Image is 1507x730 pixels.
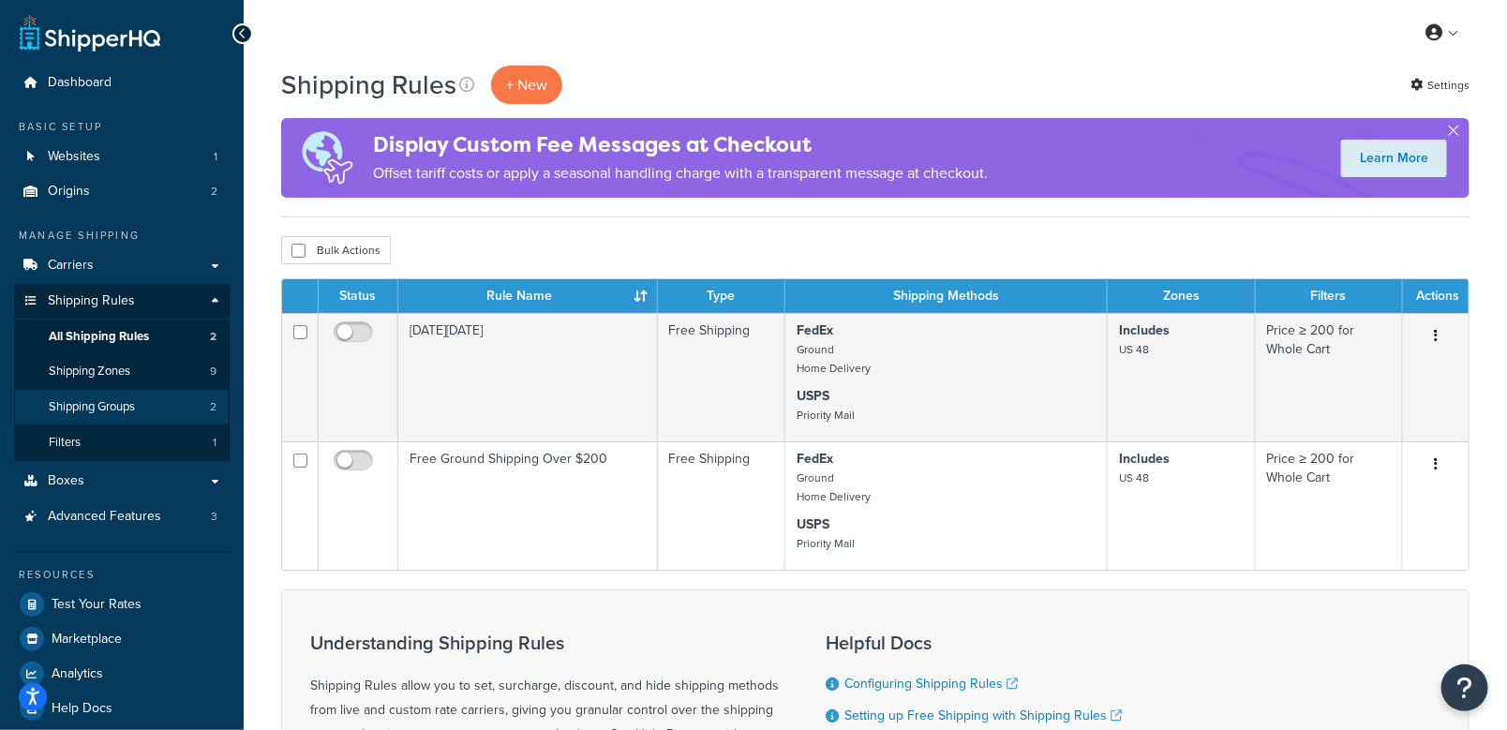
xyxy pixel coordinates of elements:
[48,258,94,274] span: Carriers
[1341,140,1447,177] a: Learn More
[14,425,230,460] a: Filters 1
[48,75,112,91] span: Dashboard
[48,509,161,525] span: Advanced Features
[844,706,1122,725] a: Setting up Free Shipping with Shipping Rules
[14,499,230,534] li: Advanced Features
[797,535,855,552] small: Priority Mail
[785,279,1108,313] th: Shipping Methods
[14,320,230,354] li: All Shipping Rules
[14,284,230,462] li: Shipping Rules
[14,425,230,460] li: Filters
[48,293,135,309] span: Shipping Rules
[210,329,216,345] span: 2
[1410,72,1470,98] a: Settings
[49,435,81,451] span: Filters
[14,657,230,691] a: Analytics
[49,399,135,415] span: Shipping Groups
[797,514,829,534] strong: USPS
[398,313,658,441] td: [DATE][DATE]
[281,118,373,198] img: duties-banner-06bc72dcb5fe05cb3f9472aba00be2ae8eb53ab6f0d8bb03d382ba314ac3c341.png
[398,441,658,570] td: Free Ground Shipping Over $200
[826,633,1133,653] h3: Helpful Docs
[14,174,230,209] a: Origins 2
[14,354,230,389] a: Shipping Zones 9
[1108,279,1255,313] th: Zones
[1119,320,1170,340] strong: Includes
[48,184,90,200] span: Origins
[52,701,112,717] span: Help Docs
[49,329,149,345] span: All Shipping Rules
[210,399,216,415] span: 2
[48,473,84,489] span: Boxes
[310,633,779,653] h3: Understanding Shipping Rules
[211,509,217,525] span: 3
[14,390,230,425] li: Shipping Groups
[844,674,1018,693] a: Configuring Shipping Rules
[14,66,230,100] a: Dashboard
[14,248,230,283] a: Carriers
[14,320,230,354] a: All Shipping Rules 2
[213,435,216,451] span: 1
[48,149,100,165] span: Websites
[281,236,391,264] button: Bulk Actions
[1256,441,1403,570] td: Price ≥ 200 for Whole Cart
[14,390,230,425] a: Shipping Groups 2
[281,67,456,103] h1: Shipping Rules
[1441,664,1488,711] button: Open Resource Center
[1119,469,1149,486] small: US 48
[797,407,855,424] small: Priority Mail
[1119,449,1170,469] strong: Includes
[1119,341,1149,358] small: US 48
[14,622,230,656] a: Marketplace
[14,228,230,244] div: Manage Shipping
[1403,279,1469,313] th: Actions
[52,666,103,682] span: Analytics
[211,184,217,200] span: 2
[14,588,230,621] a: Test Your Rates
[52,597,142,613] span: Test Your Rates
[658,441,786,570] td: Free Shipping
[20,14,160,52] a: ShipperHQ Home
[49,364,130,380] span: Shipping Zones
[14,692,230,725] a: Help Docs
[373,129,988,160] h4: Display Custom Fee Messages at Checkout
[14,567,230,583] div: Resources
[1256,313,1403,441] td: Price ≥ 200 for Whole Cart
[797,386,829,406] strong: USPS
[14,284,230,319] a: Shipping Rules
[1256,279,1403,313] th: Filters
[14,119,230,135] div: Basic Setup
[319,279,398,313] th: Status
[797,469,871,505] small: Ground Home Delivery
[14,174,230,209] li: Origins
[797,320,833,340] strong: FedEx
[398,279,658,313] th: Rule Name : activate to sort column ascending
[491,66,562,104] p: + New
[658,279,786,313] th: Type
[797,449,833,469] strong: FedEx
[52,632,122,648] span: Marketplace
[14,140,230,174] li: Websites
[210,364,216,380] span: 9
[14,354,230,389] li: Shipping Zones
[373,160,988,186] p: Offset tariff costs or apply a seasonal handling charge with a transparent message at checkout.
[797,341,871,377] small: Ground Home Delivery
[658,313,786,441] td: Free Shipping
[14,499,230,534] a: Advanced Features 3
[14,140,230,174] a: Websites 1
[14,464,230,499] a: Boxes
[214,149,217,165] span: 1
